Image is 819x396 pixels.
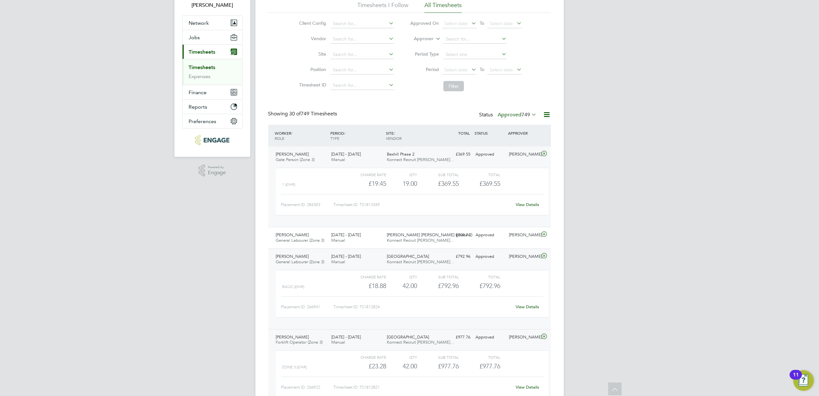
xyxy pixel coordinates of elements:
[331,19,394,28] input: Search for...
[444,67,467,73] span: Select date
[458,130,470,136] span: TOTAL
[387,259,454,265] span: Konnect Recruit [PERSON_NAME]…
[182,114,242,128] button: Preferences
[479,111,538,120] div: Status
[478,65,486,74] span: To
[182,16,242,30] button: Network
[506,251,540,262] div: [PERSON_NAME]
[344,273,386,281] div: Charge rate
[273,127,329,144] div: WORKER
[443,81,464,91] button: Filter
[506,230,540,240] div: [PERSON_NAME]
[479,180,500,187] span: £369.55
[506,149,540,160] div: [PERSON_NAME]
[387,254,429,259] span: [GEOGRAPHIC_DATA]
[490,67,513,73] span: Select date
[331,35,394,44] input: Search for...
[387,339,454,345] span: Konnect Recruit [PERSON_NAME]…
[473,251,507,262] div: Approved
[516,384,539,390] a: View Details
[344,361,386,372] div: £23.28
[506,127,540,139] div: APPROVER
[417,361,459,372] div: £977.76
[387,238,454,243] span: Konnect Recruit [PERSON_NAME]…
[189,89,207,95] span: Finance
[440,251,473,262] div: £792.96
[281,382,334,392] div: Placement ID: 266922
[331,238,345,243] span: Manual
[444,21,467,26] span: Select date
[276,339,323,345] span: Forklift Operator (Zone 3)
[459,353,500,361] div: Total
[331,254,361,259] span: [DATE] - [DATE]
[410,51,439,57] label: Period Type
[297,20,326,26] label: Client Config
[331,81,394,90] input: Search for...
[473,332,507,343] div: Approved
[394,130,395,136] span: /
[268,111,339,117] div: Showing
[297,67,326,72] label: Position
[282,284,305,289] span: Basic (£/HR)
[276,254,309,259] span: [PERSON_NAME]
[506,332,540,343] div: [PERSON_NAME]
[297,51,326,57] label: Site
[182,1,243,9] span: Sofia Naylor
[282,182,296,187] span: 1 (£/HR)
[281,200,334,210] div: Placement ID: 284303
[459,171,500,178] div: Total
[386,273,417,281] div: QTY
[291,130,293,136] span: /
[282,365,307,369] span: zone 3 (£/HR)
[297,82,326,88] label: Timesheet ID
[344,130,345,136] span: /
[189,34,200,40] span: Jobs
[387,151,414,157] span: Bexhill Phase 2
[386,353,417,361] div: QTY
[387,232,472,238] span: [PERSON_NAME] [PERSON_NAME] (phase 2)
[344,353,386,361] div: Charge rate
[329,127,384,144] div: PERIOD
[182,100,242,114] button: Reports
[410,20,439,26] label: Approved On
[276,157,315,162] span: Gate Person (Zone 3)
[479,282,500,290] span: £792.96
[793,370,814,391] button: Open Resource Center, 11 new notifications
[387,334,429,340] span: [GEOGRAPHIC_DATA]
[384,127,440,144] div: SITE
[331,334,361,340] span: [DATE] - [DATE]
[297,36,326,41] label: Vendor
[331,339,345,345] span: Manual
[440,149,473,160] div: £369.55
[405,36,433,42] label: Approver
[440,230,473,240] div: £509.76
[443,50,507,59] input: Select one
[189,104,208,110] span: Reports
[189,20,209,26] span: Network
[182,30,242,44] button: Jobs
[490,21,513,26] span: Select date
[182,85,242,99] button: Finance
[289,111,337,117] span: 749 Timesheets
[344,171,386,178] div: Charge rate
[276,238,325,243] span: General Labourer (Zone 3)
[182,59,242,85] div: Timesheets
[386,178,417,189] div: 19.00
[387,157,454,162] span: Konnect Recruit [PERSON_NAME]…
[498,112,537,118] label: Approved
[331,157,345,162] span: Manual
[417,281,459,291] div: £792.96
[331,66,394,75] input: Search for...
[479,362,500,370] span: £977.76
[208,165,226,170] span: Powered by
[386,136,402,141] span: VENDOR
[473,149,507,160] div: Approved
[459,273,500,281] div: Total
[208,170,226,175] span: Engage
[386,361,417,372] div: 42.00
[522,112,530,118] span: 749
[276,232,309,238] span: [PERSON_NAME]
[473,127,507,139] div: STATUS
[473,230,507,240] div: Approved
[189,64,216,70] a: Timesheets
